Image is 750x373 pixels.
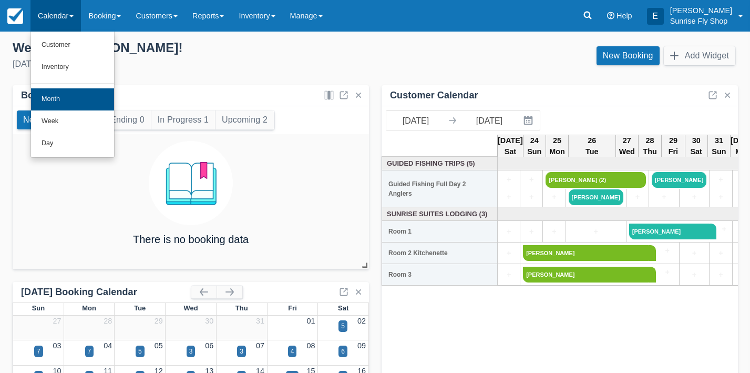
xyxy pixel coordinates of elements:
[546,135,568,158] th: 25 Mon
[682,269,707,281] a: +
[670,16,732,26] p: Sunrise Fly Shop
[205,317,213,325] a: 30
[682,248,707,259] a: +
[647,8,664,25] div: E
[707,135,730,158] th: 31 Sun
[500,191,517,203] a: +
[662,135,685,158] th: 29 Fri
[629,191,646,203] a: +
[382,264,498,286] th: Room 3
[664,46,735,65] button: Add Widget
[133,234,249,245] h4: There is no booking data
[31,34,114,56] a: Customer
[385,158,495,168] a: Guided Fishing Trips (5)
[638,135,661,158] th: 28 Thu
[155,317,163,325] a: 29
[256,317,264,325] a: 31
[629,224,710,239] a: [PERSON_NAME]
[104,110,150,129] button: Ending 0
[546,226,562,238] a: +
[712,191,729,203] a: +
[685,135,707,158] th: 30 Sat
[183,304,198,312] span: Wed
[523,226,540,238] a: +
[357,317,366,325] a: 02
[390,89,478,102] div: Customer Calendar
[288,304,297,312] span: Fri
[240,347,243,356] div: 3
[385,209,495,219] a: Sunrise Suites Lodging (3)
[569,189,623,205] a: [PERSON_NAME]
[13,40,367,56] div: Welcome , [PERSON_NAME] !
[670,5,732,16] p: [PERSON_NAME]
[523,245,649,261] a: [PERSON_NAME]
[523,174,540,186] a: +
[37,347,40,356] div: 7
[306,317,315,325] a: 01
[519,111,540,130] button: Interact with the calendar and add the check-in date for your trip.
[341,321,345,331] div: 5
[205,341,213,350] a: 06
[7,8,23,24] img: checkfront-main-nav-mini-logo.png
[235,304,248,312] span: Thu
[523,135,546,158] th: 24 Sun
[215,110,274,129] button: Upcoming 2
[256,341,264,350] a: 07
[134,304,146,312] span: Tue
[382,243,498,264] th: Room 2 Kitchenette
[31,133,114,155] a: Day
[652,191,676,203] a: +
[21,286,191,298] div: [DATE] Booking Calendar
[615,135,638,158] th: 27 Wed
[104,317,112,325] a: 28
[649,267,676,278] a: +
[652,172,706,188] a: [PERSON_NAME]
[306,341,315,350] a: 08
[498,135,523,158] th: [DATE] Sat
[53,341,61,350] a: 03
[31,56,114,78] a: Inventory
[500,248,517,259] a: +
[712,174,729,186] a: +
[31,88,114,110] a: Month
[291,347,294,356] div: 4
[617,12,632,20] span: Help
[712,269,729,281] a: +
[82,304,96,312] span: Mon
[569,226,623,238] a: +
[569,135,616,158] th: 26 Tue
[357,341,366,350] a: 09
[341,347,345,356] div: 6
[382,170,498,207] th: Guided Fishing Full Day 2 Anglers
[104,341,112,350] a: 04
[149,141,233,225] img: booking.png
[523,267,649,283] a: [PERSON_NAME]
[607,12,614,19] i: Help
[53,317,61,325] a: 27
[523,191,540,203] a: +
[712,248,729,259] a: +
[546,172,646,188] a: [PERSON_NAME] (2)
[189,347,193,356] div: 3
[500,174,517,186] a: +
[32,304,45,312] span: Sun
[138,347,142,356] div: 5
[597,46,660,65] a: New Booking
[500,226,517,238] a: +
[31,110,114,133] a: Week
[151,110,215,129] button: In Progress 1
[460,111,519,130] input: End Date
[21,89,110,102] div: Bookings by Month
[649,245,676,257] a: +
[682,191,707,203] a: +
[710,224,730,235] a: +
[155,341,163,350] a: 05
[17,110,54,129] button: New 0
[546,191,562,203] a: +
[338,304,348,312] span: Sat
[88,347,91,356] div: 7
[382,221,498,243] th: Room 1
[500,269,517,281] a: +
[30,32,115,158] ul: Calendar
[13,58,367,70] div: [DATE]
